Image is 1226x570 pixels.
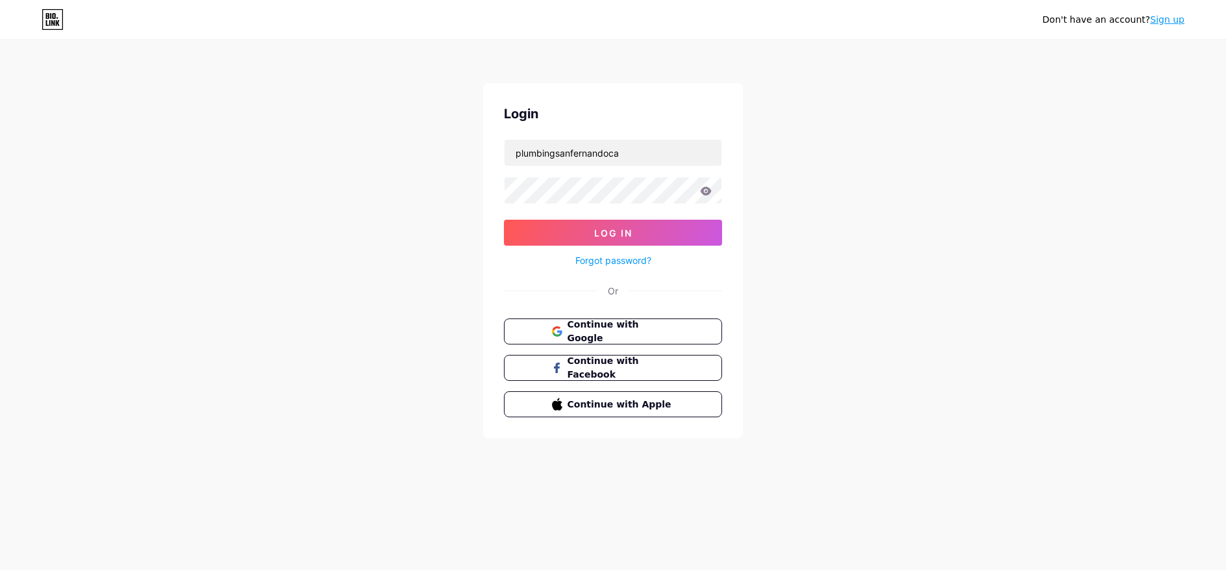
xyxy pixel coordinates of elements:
button: Continue with Facebook [504,355,722,381]
a: Sign up [1150,14,1184,25]
div: Don't have an account? [1042,13,1184,27]
div: Or [608,284,618,298]
span: Continue with Google [568,318,675,345]
button: Log In [504,220,722,246]
input: Username [505,140,721,166]
span: Continue with Facebook [568,354,675,382]
span: Log In [594,227,632,239]
span: Continue with Apple [568,398,675,411]
button: Continue with Google [504,318,722,344]
div: Login [504,104,722,123]
button: Continue with Apple [504,391,722,417]
a: Forgot password? [575,253,651,267]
